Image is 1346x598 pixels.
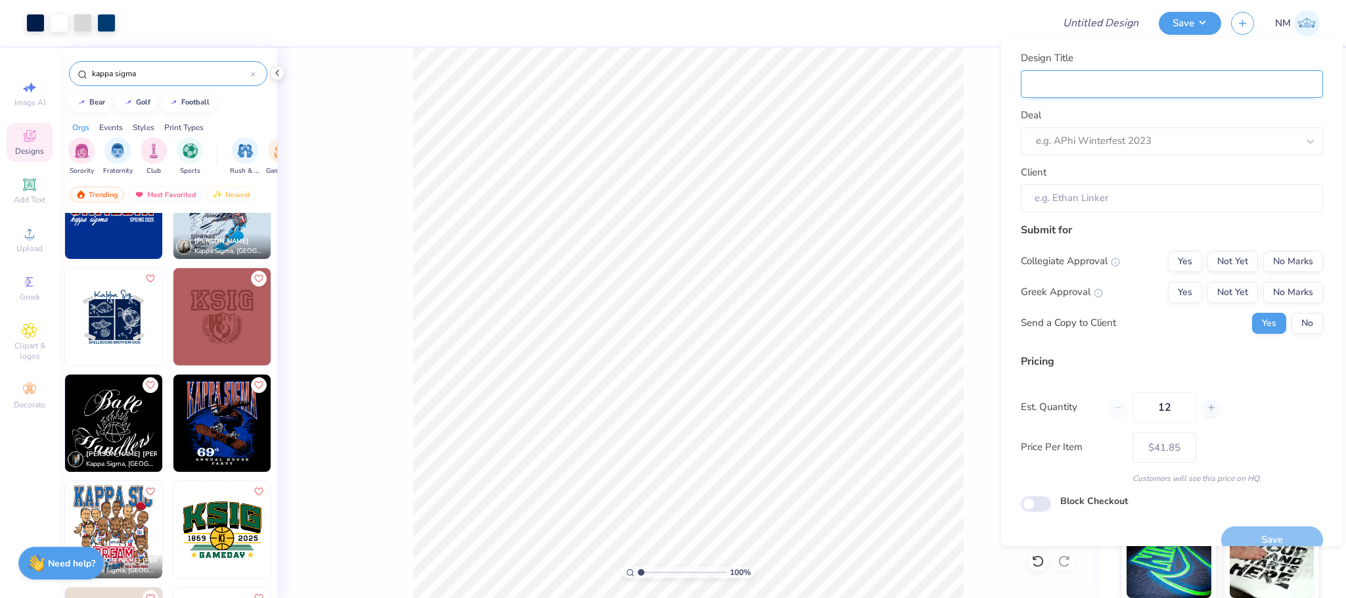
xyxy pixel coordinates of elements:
button: Not Yet [1207,251,1258,272]
img: 3d8359f7-368c-4d26-b1f0-891b45d12c76 [162,481,259,578]
button: Save [1159,12,1221,35]
button: Yes [1252,313,1286,334]
button: football [161,93,215,112]
button: No Marks [1263,251,1323,272]
div: Trending [70,187,124,202]
label: Est. Quantity [1021,400,1099,415]
input: e.g. Ethan Linker [1021,184,1323,212]
strong: Need help? [48,557,95,570]
img: Newest.gif [212,190,223,199]
button: filter button [266,137,296,176]
span: Designs [15,146,44,156]
img: 40e58026-9509-4b76-89f5-e122c72638e4 [173,268,271,365]
img: Sorority Image [74,143,89,158]
button: Like [143,271,158,287]
input: Untitled Design [1052,10,1149,36]
div: Events [99,122,123,133]
img: f2dd77fb-f951-4571-b37f-e5bdf8fc4ce1 [271,481,368,578]
div: Print Types [164,122,204,133]
button: Like [251,271,267,287]
img: 8b812eaf-cff1-410d-b8ec-e84bed42b159 [271,375,368,472]
img: Club Image [146,143,161,158]
div: Send a Copy to Client [1021,315,1116,331]
label: Design Title [1021,51,1073,66]
button: Like [251,377,267,393]
img: b21bfe86-208c-460c-8905-e15709d179e0 [271,268,368,365]
div: Submit for [1021,222,1323,238]
img: Sports Image [183,143,198,158]
div: bear [89,99,105,106]
span: Club [146,166,161,176]
button: No [1291,313,1323,334]
span: Rush & Bid [230,166,260,176]
span: Decorate [14,400,45,410]
img: trend_line.gif [123,99,133,106]
div: filter for Rush & Bid [230,137,260,176]
div: Customers will see this price on HQ. [1021,472,1323,484]
img: Game Day Image [274,143,289,158]
button: No Marks [1263,282,1323,303]
div: golf [136,99,150,106]
span: Clipart & logos [7,340,53,361]
img: 345ddf69-8db8-43bd-8521-e6fe6aa9ba16 [173,481,271,578]
div: Pricing [1021,354,1323,369]
label: Client [1021,165,1046,180]
button: Like [251,484,267,499]
input: Try "Alpha" [91,67,250,80]
span: Kappa Sigma, [GEOGRAPHIC_DATA][US_STATE] [86,566,157,576]
span: Fraternity [103,166,133,176]
img: Avatar [68,451,83,467]
img: fa7ae191-5cb3-4311-aae8-93f8ed42e263 [162,375,259,472]
img: trend_line.gif [76,99,87,106]
div: Collegiate Approval [1021,254,1120,269]
span: Add Text [14,195,45,205]
img: 57c6a6e0-2c58-44b4-956f-f0893f134070 [65,268,162,365]
button: filter button [177,137,203,176]
img: a9c24f55-ee6b-47f8-bd21-f7579bf62798 [65,481,162,578]
span: NM [1275,16,1291,31]
span: [PERSON_NAME] [PERSON_NAME] [86,556,197,565]
img: Naina Mehta [1294,11,1320,36]
img: Rush & Bid Image [238,143,253,158]
img: Avatar [176,239,192,254]
img: Fraternity Image [110,143,125,158]
div: Styles [133,122,154,133]
button: golf [116,93,156,112]
button: Yes [1168,251,1202,272]
button: filter button [68,137,95,176]
div: Greek Approval [1021,285,1103,300]
div: football [181,99,210,106]
button: filter button [230,137,260,176]
label: Deal [1021,108,1041,123]
div: Most Favorited [128,187,202,202]
span: Sports [180,166,200,176]
div: Orgs [72,122,89,133]
img: most_fav.gif [134,190,145,199]
span: Image AI [14,97,45,108]
div: filter for Fraternity [103,137,133,176]
span: Upload [16,243,43,254]
span: [PERSON_NAME] [PERSON_NAME] [86,449,197,459]
button: filter button [103,137,133,176]
button: filter button [141,137,167,176]
img: Water based Ink [1230,532,1314,598]
button: Yes [1168,282,1202,303]
div: filter for Sports [177,137,203,176]
button: Not Yet [1207,282,1258,303]
input: – – [1133,392,1196,423]
span: [PERSON_NAME] [194,237,249,246]
span: Greek [20,292,40,302]
img: 264f977a-3c00-485f-a527-aaba7823d54c [65,375,162,472]
a: NM [1275,11,1320,36]
button: Like [143,484,158,499]
div: Newest [206,187,256,202]
span: Game Day [266,166,296,176]
div: filter for Game Day [266,137,296,176]
img: 6959c56d-5710-4aaf-a787-3b345ef5bd52 [162,268,259,365]
label: Block Checkout [1060,494,1128,508]
div: filter for Sorority [68,137,95,176]
img: Glow in the Dark Ink [1127,532,1211,598]
span: Kappa Sigma, [GEOGRAPHIC_DATA] [194,246,265,256]
span: Sorority [70,166,94,176]
div: filter for Club [141,137,167,176]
